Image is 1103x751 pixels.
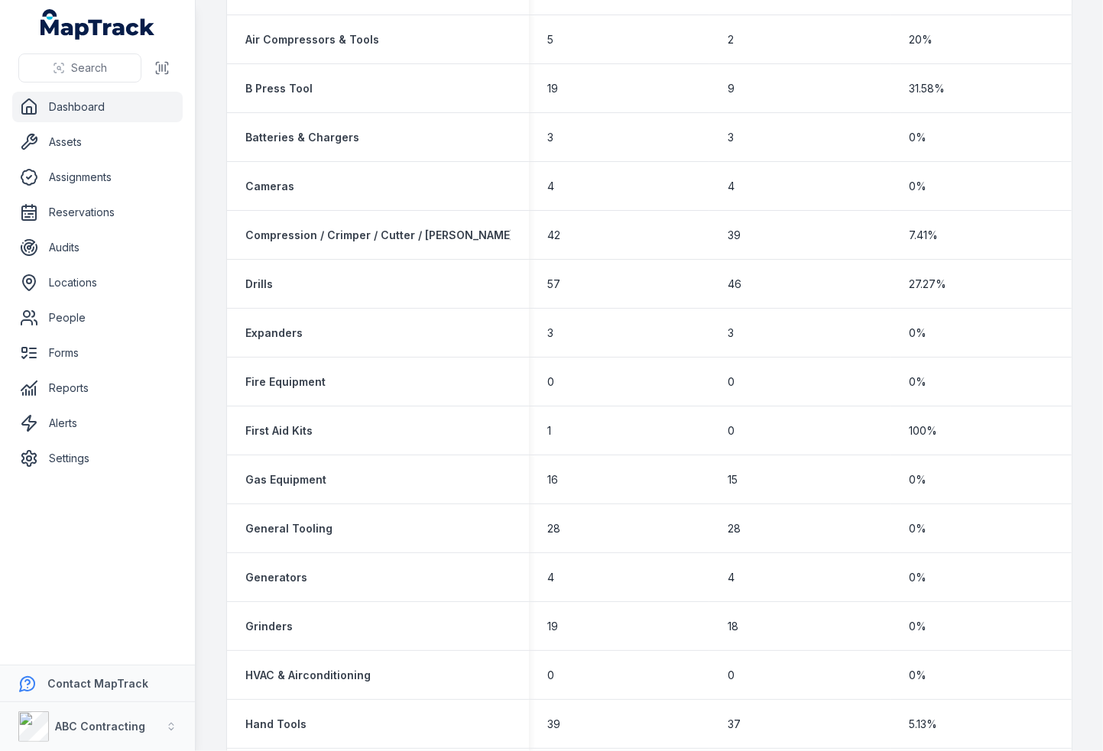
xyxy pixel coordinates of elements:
[728,668,735,683] span: 0
[728,423,735,439] span: 0
[728,130,734,145] span: 3
[547,228,560,243] span: 42
[909,81,945,96] span: 31.58 %
[245,130,359,145] a: Batteries & Chargers
[728,179,735,194] span: 4
[728,472,738,487] span: 15
[71,60,107,76] span: Search
[909,228,938,243] span: 7.41 %
[12,267,183,298] a: Locations
[547,81,558,96] span: 19
[12,197,183,228] a: Reservations
[12,338,183,368] a: Forms
[909,374,926,390] span: 0 %
[547,668,554,683] span: 0
[909,717,937,732] span: 5.13 %
[728,81,735,96] span: 9
[728,32,734,47] span: 2
[909,277,946,292] span: 27.27 %
[245,374,326,390] a: Fire Equipment
[547,521,560,536] span: 28
[245,81,313,96] a: B Press Tool
[12,443,183,474] a: Settings
[909,668,926,683] span: 0 %
[547,717,560,732] span: 39
[547,32,553,47] span: 5
[909,472,926,487] span: 0 %
[909,423,937,439] span: 100 %
[245,717,307,732] a: Hand Tools
[245,277,273,292] a: Drills
[12,373,183,403] a: Reports
[18,53,141,83] button: Search
[245,325,303,341] a: Expanders
[909,570,926,585] span: 0 %
[245,619,293,634] a: Grinders
[12,232,183,263] a: Audits
[245,32,379,47] a: Air Compressors & Tools
[547,277,560,292] span: 57
[909,325,926,341] span: 0 %
[728,277,741,292] span: 46
[12,92,183,122] a: Dashboard
[728,228,741,243] span: 39
[547,374,554,390] span: 0
[547,325,553,341] span: 3
[47,677,148,690] strong: Contact MapTrack
[547,570,554,585] span: 4
[909,130,926,145] span: 0 %
[12,408,183,439] a: Alerts
[909,179,926,194] span: 0 %
[728,717,741,732] span: 37
[547,130,553,145] span: 3
[12,162,183,193] a: Assignments
[245,423,313,439] a: First Aid Kits
[909,521,926,536] span: 0 %
[728,325,734,341] span: 3
[909,619,926,634] span: 0 %
[245,472,326,487] a: Gas Equipment
[245,668,371,683] a: HVAC & Airconditioning
[245,570,307,585] a: Generators
[728,570,735,585] span: 4
[547,619,558,634] span: 19
[245,179,294,194] a: Cameras
[909,32,933,47] span: 20 %
[245,228,514,243] a: Compression / Crimper / Cutter / [PERSON_NAME]
[547,179,554,194] span: 4
[547,423,551,439] span: 1
[547,472,558,487] span: 16
[12,127,183,157] a: Assets
[728,521,741,536] span: 28
[728,374,735,390] span: 0
[245,521,333,536] a: General Tooling
[12,303,183,333] a: People
[55,720,145,733] strong: ABC Contracting
[41,9,155,40] a: MapTrack
[728,619,738,634] span: 18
